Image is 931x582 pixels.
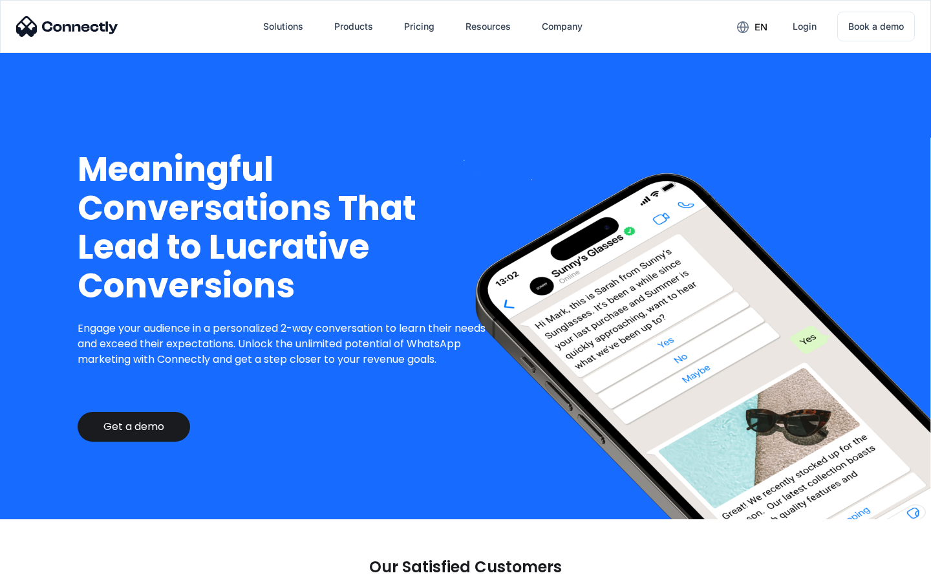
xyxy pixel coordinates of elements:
div: en [727,17,777,36]
div: Solutions [253,11,314,42]
a: Book a demo [837,12,915,41]
h1: Meaningful Conversations That Lead to Lucrative Conversions [78,150,496,305]
div: Company [531,11,593,42]
div: en [754,18,767,36]
p: Engage your audience in a personalized 2-way conversation to learn their needs and exceed their e... [78,321,496,367]
div: Get a demo [103,420,164,433]
div: Products [334,17,373,36]
ul: Language list [26,559,78,577]
img: Connectly Logo [16,16,118,37]
div: Pricing [404,17,434,36]
p: Our Satisfied Customers [369,558,562,576]
aside: Language selected: English [13,559,78,577]
div: Products [324,11,383,42]
div: Company [542,17,583,36]
div: Solutions [263,17,303,36]
div: Resources [465,17,511,36]
a: Login [782,11,827,42]
div: Resources [455,11,521,42]
a: Get a demo [78,412,190,442]
a: Pricing [394,11,445,42]
div: Login [793,17,817,36]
